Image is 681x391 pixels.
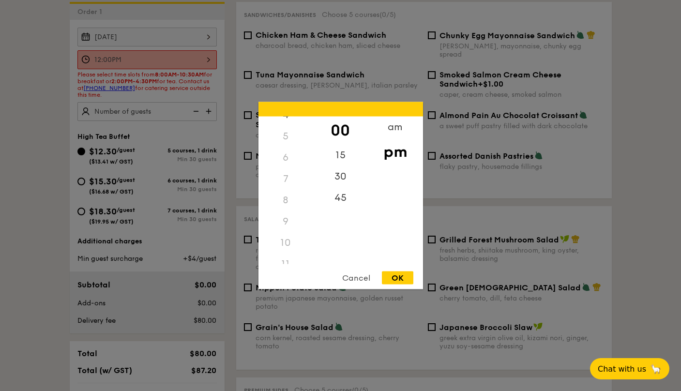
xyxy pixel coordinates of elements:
div: 45 [313,187,368,209]
div: OK [382,271,413,285]
div: Cancel [333,271,380,285]
div: pm [368,138,423,166]
div: am [368,117,423,138]
div: 6 [258,147,313,168]
div: 7 [258,168,313,190]
span: 🦙 [650,363,662,375]
div: 10 [258,232,313,254]
div: 8 [258,190,313,211]
div: 9 [258,211,313,232]
button: Chat with us🦙 [590,358,669,379]
div: 30 [313,166,368,187]
div: 15 [313,145,368,166]
div: 11 [258,254,313,275]
div: 00 [313,117,368,145]
span: Chat with us [598,364,646,374]
div: 5 [258,126,313,147]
